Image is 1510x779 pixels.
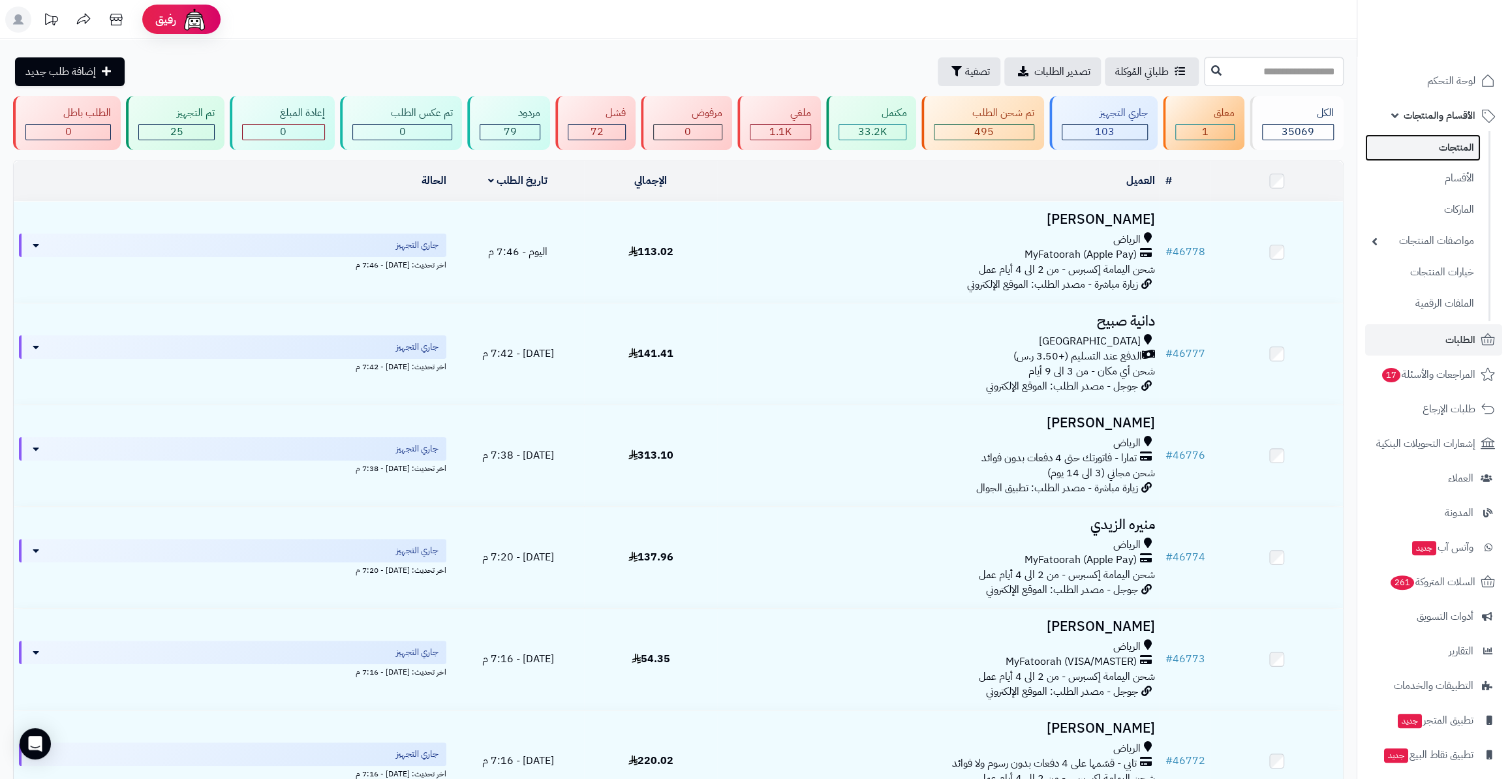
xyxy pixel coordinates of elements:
[399,124,406,140] span: 0
[1165,346,1172,361] span: #
[1024,247,1136,262] span: MyFatoorah (Apple Pay)
[919,96,1046,150] a: تم شحن الطلب 495
[243,125,324,140] div: 0
[628,753,673,769] span: 220.02
[1365,324,1502,356] a: الطلبات
[1165,549,1205,565] a: #46774
[422,173,446,189] a: الحالة
[480,125,539,140] div: 79
[1113,436,1140,451] span: الرياض
[482,549,553,565] span: [DATE] - 7:20 م
[1175,106,1234,121] div: معلق
[482,753,553,769] span: [DATE] - 7:16 م
[1412,541,1436,555] span: جديد
[396,442,439,455] span: جاري التجهيز
[628,346,673,361] span: 141.41
[1445,504,1473,522] span: المدونة
[1404,106,1475,125] span: الأقسام والمنتجات
[1398,714,1422,728] span: جديد
[824,96,919,150] a: مكتمل 33.2K
[242,106,325,121] div: إعادة المبلغ
[1160,96,1246,150] a: معلق 1
[965,64,990,80] span: تصفية
[19,461,446,474] div: اخر تحديث: [DATE] - 7:38 م
[488,244,547,260] span: اليوم - 7:46 م
[1165,549,1172,565] span: #
[1423,400,1475,418] span: طلبات الإرجاع
[482,346,553,361] span: [DATE] - 7:42 م
[1113,741,1140,756] span: الرياض
[839,125,906,140] div: 33150
[1113,639,1140,654] span: الرياض
[1201,124,1208,140] span: 1
[1038,334,1140,349] span: [GEOGRAPHIC_DATA]
[976,480,1137,496] span: زيارة مباشرة - مصدر الطلب: تطبيق الجوال
[1365,164,1481,192] a: الأقسام
[35,7,67,36] a: تحديثات المنصة
[504,124,517,140] span: 79
[1376,435,1475,453] span: إشعارات التحويلات البنكية
[1381,365,1475,384] span: المراجعات والأسئلة
[722,619,1154,634] h3: [PERSON_NAME]
[938,57,1000,86] button: تصفية
[19,664,446,678] div: اخر تحديث: [DATE] - 7:16 م
[1024,553,1136,568] span: MyFatoorah (Apple Pay)
[1165,753,1172,769] span: #
[1165,244,1205,260] a: #46778
[10,96,123,150] a: الطلب باطل 0
[227,96,337,150] a: إعادة المبلغ 0
[1427,72,1475,90] span: لوحة التحكم
[638,96,734,150] a: مرفوض 0
[19,562,446,576] div: اخر تحديث: [DATE] - 7:20 م
[568,125,625,140] div: 72
[1449,642,1473,660] span: التقارير
[769,124,792,140] span: 1.1K
[978,669,1154,684] span: شحن اليمامة إكسبرس - من 2 الى 4 أيام عمل
[1028,363,1154,379] span: شحن أي مكان - من 3 الى 9 أيام
[628,244,673,260] span: 113.02
[978,262,1154,277] span: شحن اليمامة إكسبرس - من 2 الى 4 أيام عمل
[1365,258,1481,286] a: خيارات المنتجات
[396,239,439,252] span: جاري التجهيز
[653,106,722,121] div: مرفوض
[1113,232,1140,247] span: الرياض
[1176,125,1233,140] div: 1
[985,684,1137,699] span: جوجل - مصدر الطلب: الموقع الإلكتروني
[1105,57,1199,86] a: طلباتي المُوكلة
[1365,532,1502,563] a: وآتس آبجديد
[19,359,446,373] div: اخر تحديث: [DATE] - 7:42 م
[1365,290,1481,318] a: الملفات الرقمية
[396,341,439,354] span: جاري التجهيز
[1365,463,1502,494] a: العملاء
[966,277,1137,292] span: زيارة مباشرة - مصدر الطلب: الموقع الإلكتروني
[974,124,994,140] span: 495
[978,567,1154,583] span: شحن اليمامة إكسبرس - من 2 الى 4 أيام عمل
[553,96,638,150] a: فشل 72
[951,756,1136,771] span: تابي - قسّمها على 4 دفعات بدون رسوم ولا فوائد
[1282,124,1314,140] span: 35069
[1365,227,1481,255] a: مواصفات المنتجات
[1115,64,1169,80] span: طلباتي المُوكلة
[1062,106,1148,121] div: جاري التجهيز
[1126,173,1154,189] a: العميل
[1165,448,1172,463] span: #
[488,173,547,189] a: تاريخ الطلب
[1365,65,1502,97] a: لوحة التحكم
[465,96,552,150] a: مردود 79
[628,549,673,565] span: 137.96
[65,124,72,140] span: 0
[628,448,673,463] span: 313.10
[1365,635,1502,667] a: التقارير
[722,517,1154,532] h3: منيره الزيدي
[1384,748,1408,763] span: جديد
[1165,651,1172,667] span: #
[1394,677,1473,695] span: التطبيقات والخدمات
[15,57,125,86] a: إضافة طلب جديد
[480,106,540,121] div: مردود
[1383,746,1473,764] span: تطبيق نقاط البيع
[1262,106,1334,121] div: الكل
[985,582,1137,598] span: جوجل - مصدر الطلب: الموقع الإلكتروني
[1095,124,1115,140] span: 103
[1391,575,1414,590] span: 261
[155,12,176,27] span: رفيق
